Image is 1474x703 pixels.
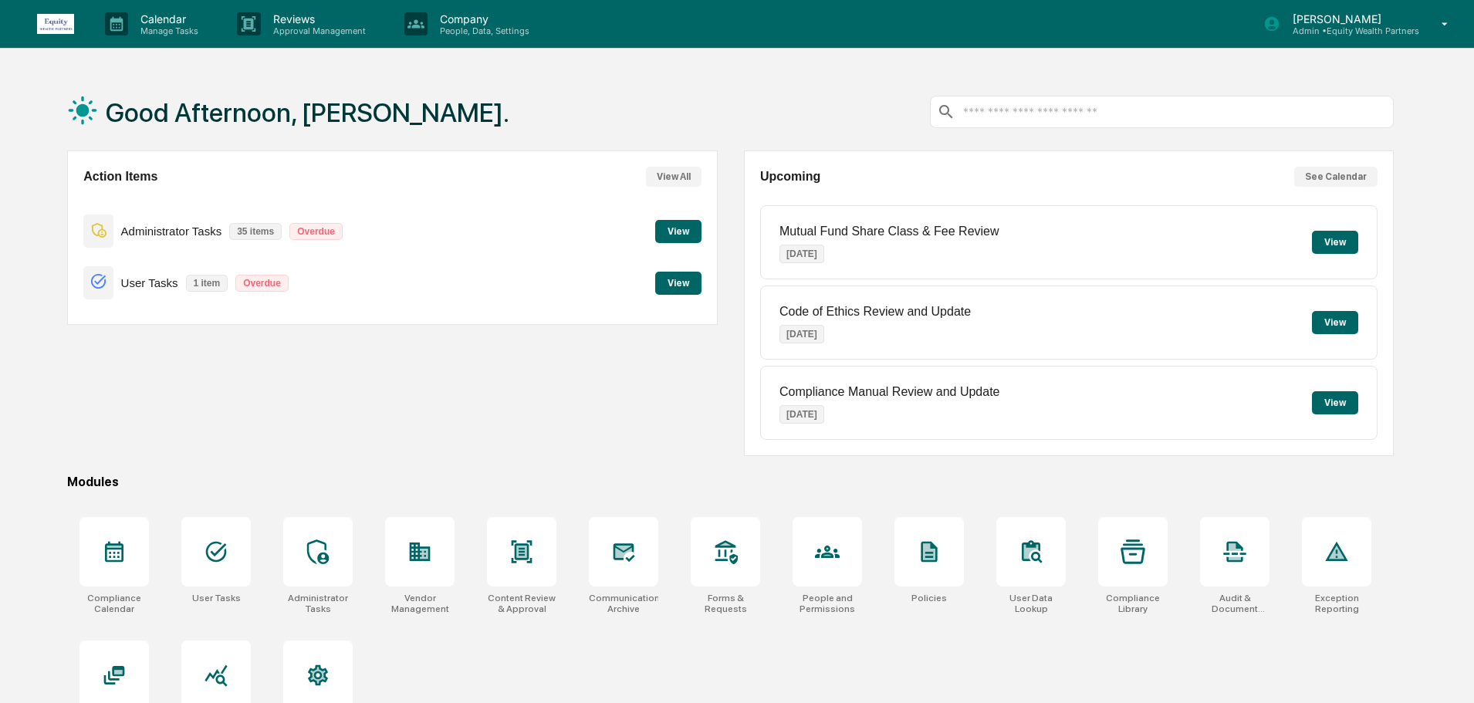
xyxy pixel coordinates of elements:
p: [DATE] [779,325,824,343]
p: Reviews [261,12,374,25]
div: Compliance Calendar [79,593,149,614]
p: Administrator Tasks [121,225,222,238]
p: Code of Ethics Review and Update [779,305,971,319]
p: Manage Tasks [128,25,206,36]
p: User Tasks [121,276,178,289]
p: Approval Management [261,25,374,36]
p: Calendar [128,12,206,25]
button: View [655,220,702,243]
button: View [1312,391,1358,414]
div: Content Review & Approval [487,593,556,614]
div: Audit & Document Logs [1200,593,1269,614]
p: [DATE] [779,405,824,424]
p: [PERSON_NAME] [1280,12,1419,25]
h1: Good Afternoon, [PERSON_NAME]. [106,97,509,128]
img: logo [37,14,74,34]
button: View All [646,167,702,187]
p: Compliance Manual Review and Update [779,385,1000,399]
div: People and Permissions [793,593,862,614]
div: User Data Lookup [996,593,1066,614]
div: Policies [911,593,947,603]
button: View [1312,311,1358,334]
div: User Tasks [192,593,241,603]
a: View [655,275,702,289]
div: Forms & Requests [691,593,760,614]
p: People, Data, Settings [428,25,537,36]
div: Modules [67,475,1394,489]
div: Compliance Library [1098,593,1168,614]
p: 35 items [229,223,282,240]
div: Exception Reporting [1302,593,1371,614]
p: Mutual Fund Share Class & Fee Review [779,225,999,238]
p: [DATE] [779,245,824,263]
div: Vendor Management [385,593,455,614]
h2: Upcoming [760,170,820,184]
p: Company [428,12,537,25]
a: View [655,223,702,238]
h2: Action Items [83,170,157,184]
button: See Calendar [1294,167,1378,187]
button: View [655,272,702,295]
div: Communications Archive [589,593,658,614]
button: View [1312,231,1358,254]
p: Overdue [235,275,289,292]
p: 1 item [186,275,228,292]
div: Administrator Tasks [283,593,353,614]
p: Admin • Equity Wealth Partners [1280,25,1419,36]
p: Overdue [289,223,343,240]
